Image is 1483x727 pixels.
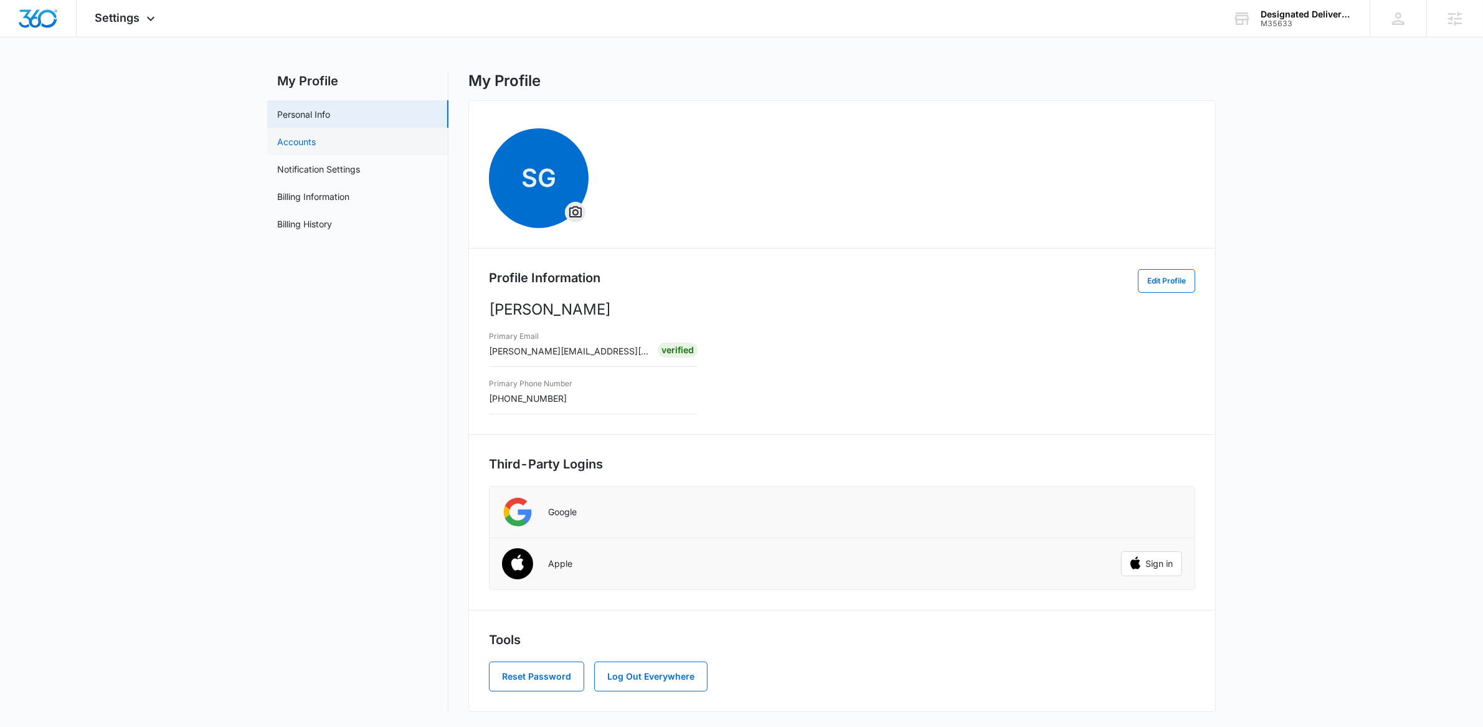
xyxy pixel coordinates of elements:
[489,128,589,228] span: SGOverflow Menu
[267,72,448,90] h2: My Profile
[277,135,316,148] a: Accounts
[489,630,1195,649] h2: Tools
[566,202,585,222] button: Overflow Menu
[489,346,782,356] span: [PERSON_NAME][EMAIL_ADDRESS][PERSON_NAME][DOMAIN_NAME]
[1261,9,1352,19] div: account name
[1121,551,1182,576] button: Sign in
[1025,498,1188,526] iframe: Sign in with Google Button
[489,378,572,389] h3: Primary Phone Number
[489,455,1195,473] h2: Third-Party Logins
[468,72,541,90] h1: My Profile
[1138,269,1195,293] button: Edit Profile
[1261,19,1352,28] div: account id
[548,558,572,569] p: Apple
[658,343,698,358] div: Verified
[548,506,577,518] p: Google
[489,128,589,228] span: SG
[489,376,572,405] div: [PHONE_NUMBER]
[489,268,600,287] h2: Profile Information
[277,217,332,230] a: Billing History
[495,541,541,588] img: Apple
[95,11,140,24] span: Settings
[489,298,1195,321] p: [PERSON_NAME]
[502,497,533,528] img: Google
[489,331,649,342] h3: Primary Email
[489,662,584,691] button: Reset Password
[277,108,330,121] a: Personal Info
[277,190,349,203] a: Billing Information
[594,662,708,691] button: Log Out Everywhere
[277,163,360,176] a: Notification Settings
